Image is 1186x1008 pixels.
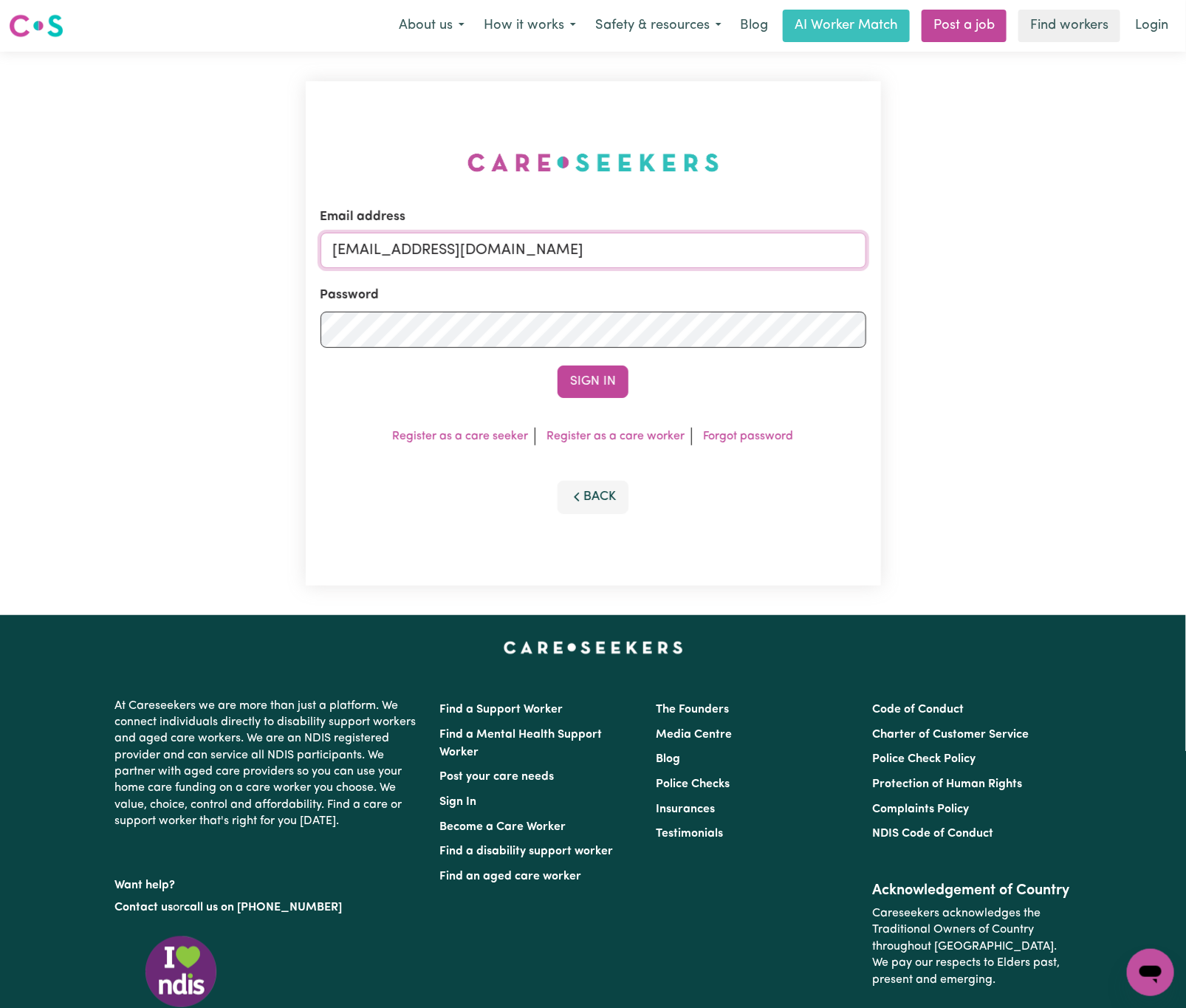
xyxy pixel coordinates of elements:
[393,431,529,442] a: Register as a care seeker
[321,208,406,227] label: Email address
[389,10,474,41] button: About us
[783,10,910,42] a: AI Worker Match
[656,753,680,765] a: Blog
[114,871,422,894] p: Want help?
[704,431,794,442] a: Forgot password
[873,882,1072,899] h2: Acknowledgement of Country
[321,233,866,268] input: Email address
[656,803,715,815] a: Insurances
[586,10,731,41] button: Safety & resources
[474,10,586,41] button: How it works
[558,366,628,398] button: Sign In
[504,642,683,654] a: Careseekers home page
[656,778,730,790] a: Police Checks
[922,10,1007,42] a: Post a job
[439,871,581,882] a: Find an aged care worker
[1126,10,1177,42] a: Login
[114,692,422,836] p: At Careseekers we are more than just a platform. We connect individuals directly to disability su...
[439,796,476,808] a: Sign In
[439,771,554,783] a: Post your care needs
[873,729,1029,741] a: Charter of Customer Service
[656,704,729,716] a: The Founders
[1018,10,1120,42] a: Find workers
[9,13,64,39] img: Careseekers logo
[656,729,732,741] a: Media Centre
[873,803,970,815] a: Complaints Policy
[114,894,422,922] p: or
[439,729,602,758] a: Find a Mental Health Support Worker
[873,828,994,840] a: NDIS Code of Conduct
[439,704,563,716] a: Find a Support Worker
[9,9,64,43] a: Careseekers logo
[873,778,1023,790] a: Protection of Human Rights
[114,902,173,913] a: Contact us
[873,899,1072,994] p: Careseekers acknowledges the Traditional Owners of Country throughout [GEOGRAPHIC_DATA]. We pay o...
[656,828,723,840] a: Testimonials
[1127,949,1174,996] iframe: Button to launch messaging window
[873,704,964,716] a: Code of Conduct
[558,481,628,513] button: Back
[439,846,613,857] a: Find a disability support worker
[547,431,685,442] a: Register as a care worker
[439,821,566,833] a: Become a Care Worker
[184,902,342,913] a: call us on [PHONE_NUMBER]
[731,10,777,42] a: Blog
[321,286,380,305] label: Password
[873,753,976,765] a: Police Check Policy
